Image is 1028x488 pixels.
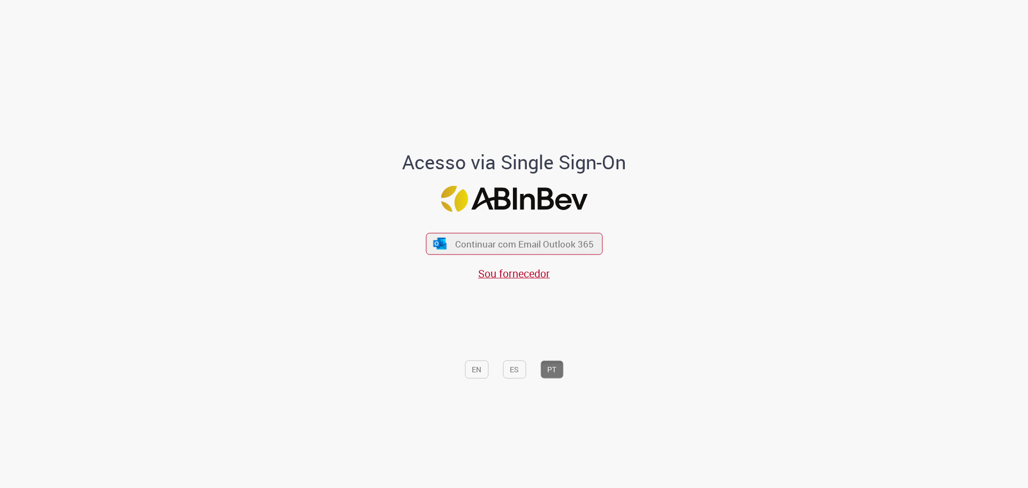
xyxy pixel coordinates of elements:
a: Sou fornecedor [478,266,550,281]
button: ES [503,360,526,378]
img: Logo ABInBev [441,185,587,212]
button: EN [465,360,488,378]
img: ícone Azure/Microsoft 360 [433,238,448,249]
button: PT [540,360,563,378]
span: Continuar com Email Outlook 365 [455,238,594,250]
h1: Acesso via Single Sign-On [366,152,663,173]
button: ícone Azure/Microsoft 360 Continuar com Email Outlook 365 [426,232,602,254]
